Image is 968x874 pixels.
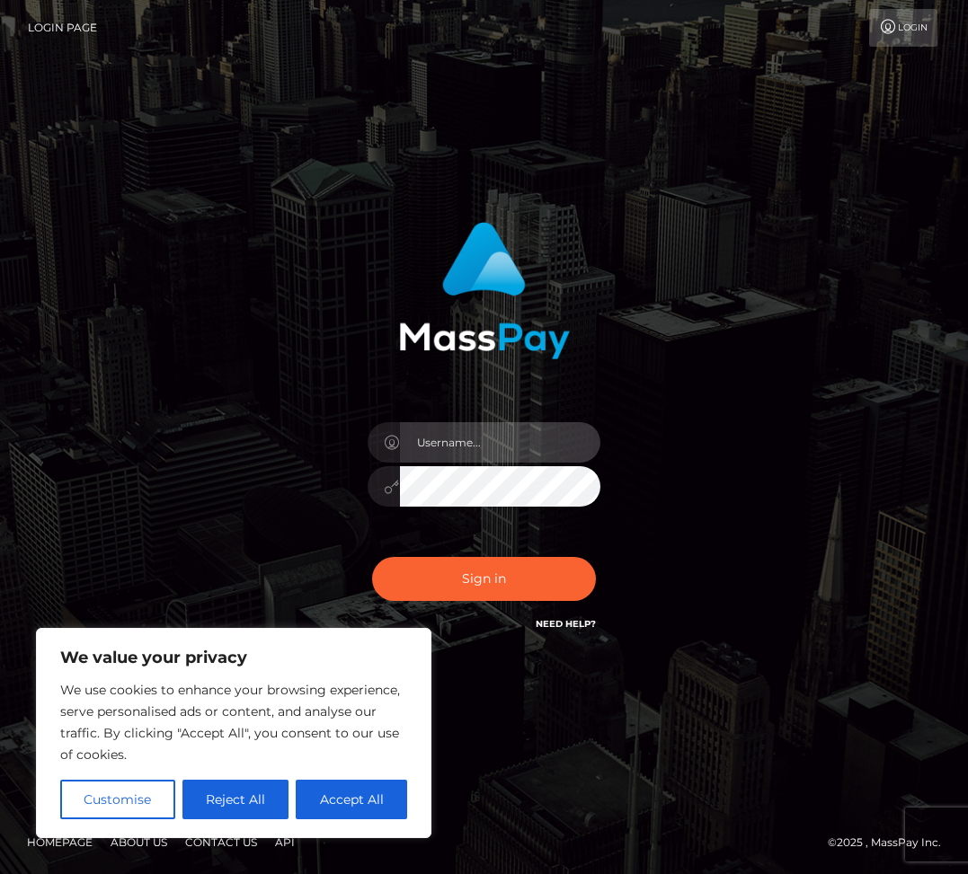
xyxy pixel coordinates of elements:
[869,9,937,47] a: Login
[372,557,597,601] button: Sign in
[182,780,289,819] button: Reject All
[103,828,174,856] a: About Us
[60,647,407,668] p: We value your privacy
[60,780,175,819] button: Customise
[296,780,407,819] button: Accept All
[178,828,264,856] a: Contact Us
[536,618,596,630] a: Need Help?
[399,222,570,359] img: MassPay Login
[36,628,431,838] div: We value your privacy
[20,828,100,856] a: Homepage
[400,422,601,463] input: Username...
[60,679,407,765] p: We use cookies to enhance your browsing experience, serve personalised ads or content, and analys...
[828,833,955,852] div: © 2025 , MassPay Inc.
[28,9,97,47] a: Login Page
[268,828,302,856] a: API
